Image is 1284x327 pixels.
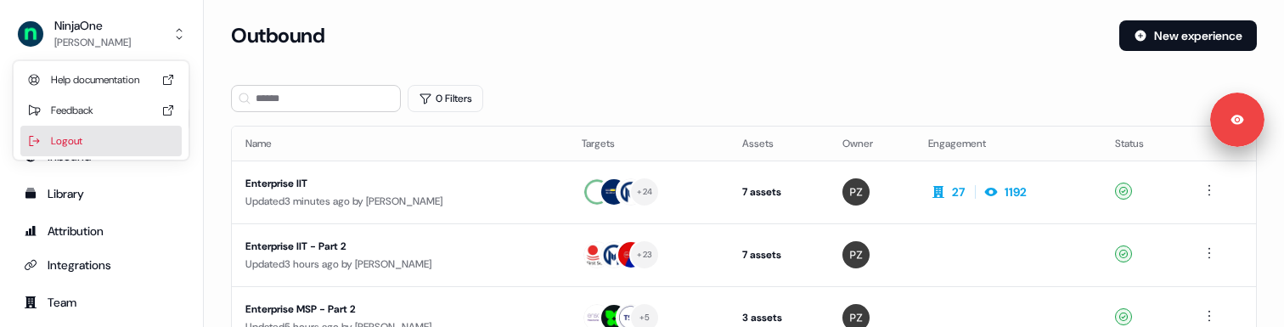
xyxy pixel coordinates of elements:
div: [PERSON_NAME] [54,34,131,51]
div: NinjaOne [54,17,131,34]
div: Help documentation [20,65,182,95]
div: Feedback [20,95,182,126]
div: Logout [20,126,182,156]
div: NinjaOne[PERSON_NAME] [14,61,189,160]
button: NinjaOne[PERSON_NAME] [14,14,189,54]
